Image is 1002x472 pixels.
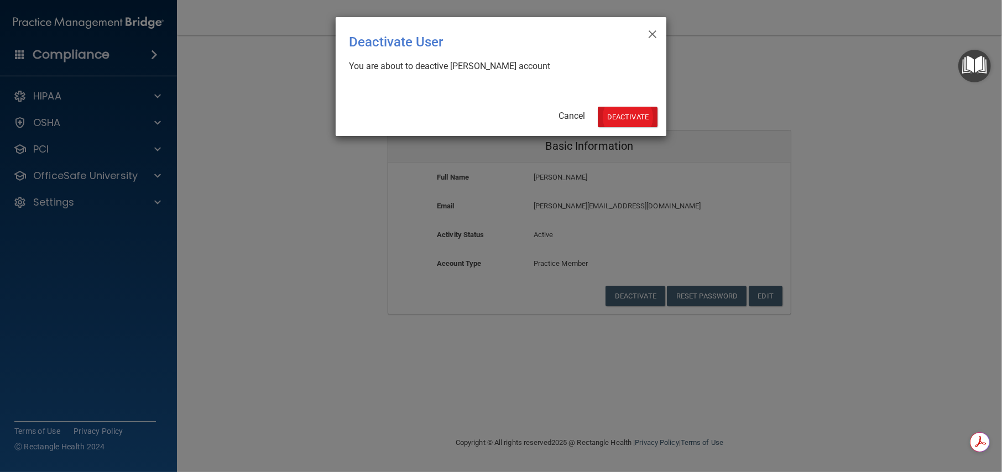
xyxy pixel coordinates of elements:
span: × [648,22,657,44]
button: Open Resource Center [958,50,991,82]
a: Cancel [559,111,585,121]
div: Deactivate User [349,26,608,58]
button: Deactivate [598,107,657,127]
div: You are about to deactive [PERSON_NAME] account [349,60,644,72]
